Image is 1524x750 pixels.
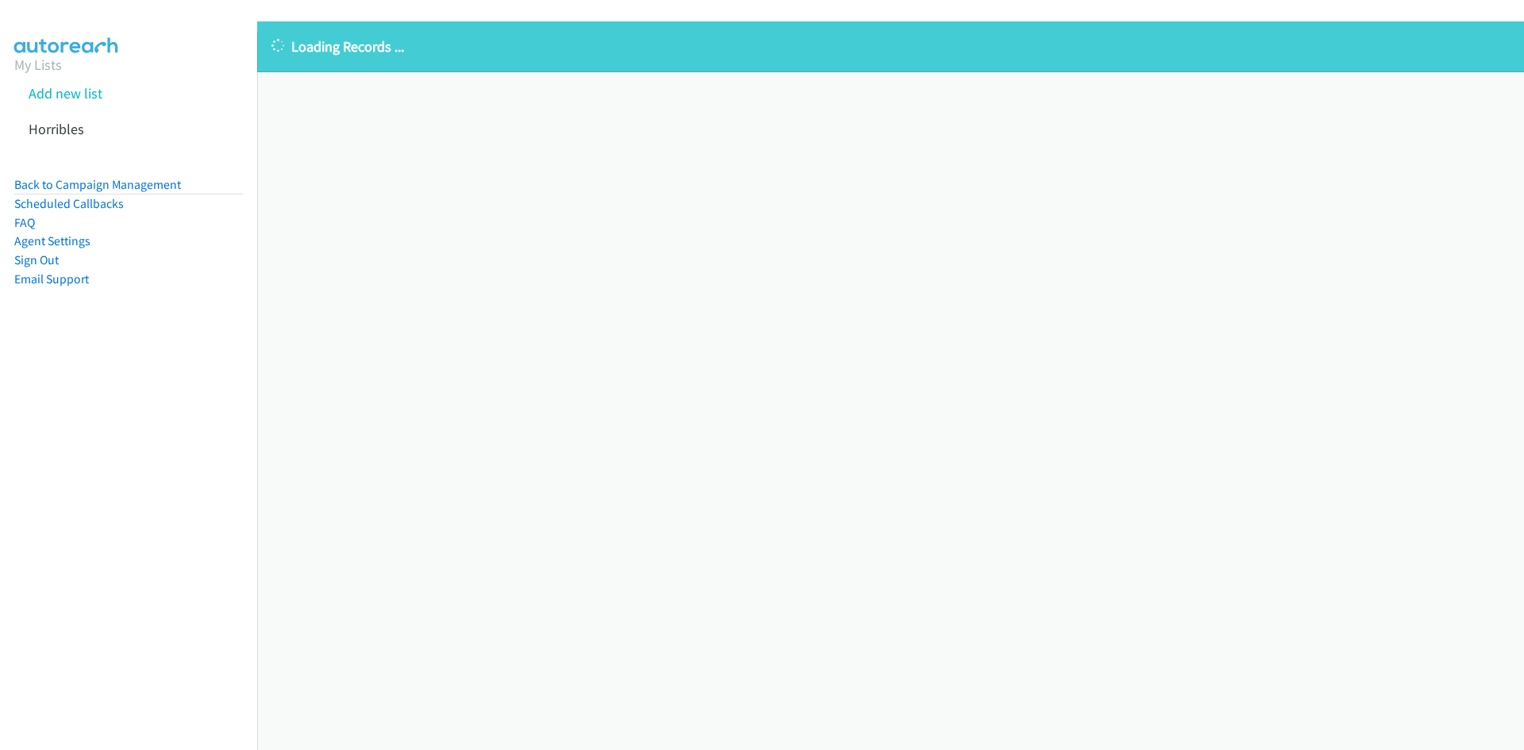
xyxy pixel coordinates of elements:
[271,36,1510,57] p: Loading Records ...
[14,252,59,267] a: Sign Out
[14,196,124,211] a: Scheduled Callbacks
[14,233,90,248] a: Agent Settings
[29,84,102,102] a: Add new list
[14,177,181,192] a: Back to Campaign Management
[14,271,89,287] a: Email Support
[29,120,84,138] a: Horribles
[14,215,35,230] a: FAQ
[14,56,62,74] a: My Lists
